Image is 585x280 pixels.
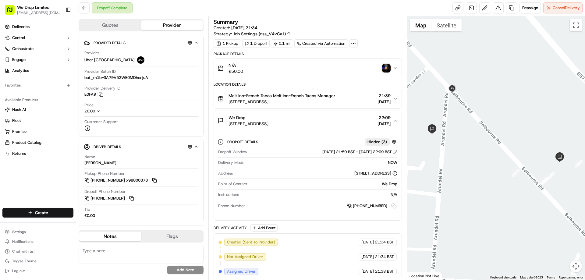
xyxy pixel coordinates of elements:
span: Dropoff Window [218,149,247,155]
div: Delivery Activity [214,225,247,230]
button: Notifications [2,237,73,246]
a: [PHONE_NUMBER] [84,195,135,202]
span: Nash AI [12,107,26,112]
span: Hidden ( 3 ) [367,139,387,145]
span: Settings [12,229,26,234]
button: Show street map [410,19,431,31]
a: Powered byPylon [43,151,74,156]
input: Got a question? Start typing here... [16,39,110,46]
div: 1 Pickup [214,39,241,48]
span: Created: [214,25,257,31]
span: Delivery Mode [218,160,244,165]
button: Quotes [79,20,141,30]
div: 📗 [6,137,11,142]
a: Analytics [2,66,73,76]
span: N/A [229,62,243,68]
span: 21:34 BST [375,254,394,260]
span: • [51,111,53,116]
span: [DATE] 21:34 [231,25,257,30]
span: [PERSON_NAME] [19,94,49,99]
button: Reassign [519,2,541,13]
div: We're available if you need us! [27,64,84,69]
img: 1736555255976-a54dd68f-1ca7-489b-9aae-adbdc363a1c4 [12,111,17,116]
span: We Drop [229,115,245,121]
span: Deliveries [12,24,30,30]
div: N/A [241,192,397,197]
span: Assigned Driver [227,269,256,274]
button: Provider Details [84,38,198,48]
span: bat_m1b-3A79V52WE0MDhonjuA [84,75,148,80]
span: Toggle Theme [12,259,37,264]
span: [DATE] [361,239,374,245]
button: Create [2,208,73,218]
a: Job Settings (dss_V4vCaJ) [233,31,290,37]
div: NOW [247,160,397,165]
a: [PHONE_NUMBER] x98800378 [84,177,158,184]
span: Dropoff Details [227,140,259,144]
button: N/A£50.00photo_proof_of_delivery image [214,58,401,78]
button: Product Catalog [2,138,73,147]
button: Fleet [2,116,73,126]
div: £0.00 [84,213,95,218]
button: Provider [141,20,203,30]
span: [PHONE_NUMBER] x98800378 [90,178,148,183]
button: Notes [79,232,141,241]
a: Report a map error [559,276,583,279]
div: 💻 [51,137,56,142]
span: Product Catalog [12,140,41,145]
span: Instructions [218,192,239,197]
button: Map camera controls [570,260,582,272]
div: Location Details [214,82,402,87]
span: Name [84,154,95,160]
span: Returns [12,151,26,156]
div: Package Details [214,51,402,56]
span: Melt Inn-French Tacos Melt Inn-French Tacos Manager [229,93,335,99]
span: Price [84,102,94,108]
div: [DATE] 21:59 BST - [DATE] 22:09 BST [322,149,397,155]
div: We Drop[STREET_ADDRESS]22:09[DATE] [214,130,401,220]
a: [PHONE_NUMBER] [347,203,397,209]
span: Pylon [61,151,74,156]
button: Toggle fullscreen view [570,19,582,31]
div: [PERSON_NAME] [84,160,116,166]
span: Phone Number [218,203,245,209]
a: Deliveries [2,22,73,32]
button: Melt Inn-French Tacos Melt Inn-French Tacos Manager[STREET_ADDRESS]21:39[DATE] [214,89,401,108]
span: Reassign [522,5,538,11]
a: Created via Automation [294,39,348,48]
div: We Drop [250,181,397,187]
span: Chat with us! [12,249,34,254]
span: Uber [GEOGRAPHIC_DATA] [84,57,135,63]
button: Hidden (3) [365,138,398,146]
div: Favorites [2,80,73,90]
span: [PERSON_NAME] [19,111,49,116]
span: Created (Sent To Provider) [227,239,275,245]
button: Engage [2,55,73,65]
span: Provider [84,50,99,56]
span: Cancel Delivery [553,5,580,11]
span: Create [35,210,48,216]
span: Not Assigned Driver [227,254,263,260]
button: Chat with us! [2,247,73,256]
img: photo_proof_of_delivery image [382,64,391,73]
button: £6.00 [84,108,138,114]
button: Show satellite imagery [431,19,462,31]
span: £6.00 [84,108,95,114]
button: We Drop Limited [17,4,49,10]
span: Driver Details [94,144,121,149]
a: Terms (opens in new tab) [547,276,555,279]
span: [PHONE_NUMBER] [90,196,125,201]
span: Engage [12,57,26,62]
div: Location Not Live [407,272,442,280]
span: Orchestrate [12,46,34,51]
img: Jandy Espique [6,105,16,115]
span: Provider Batch ID [84,69,116,74]
button: Returns [2,149,73,158]
a: 💻API Documentation [49,134,100,145]
button: Keyboard shortcuts [490,275,516,280]
div: 0.1 mi [271,39,293,48]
